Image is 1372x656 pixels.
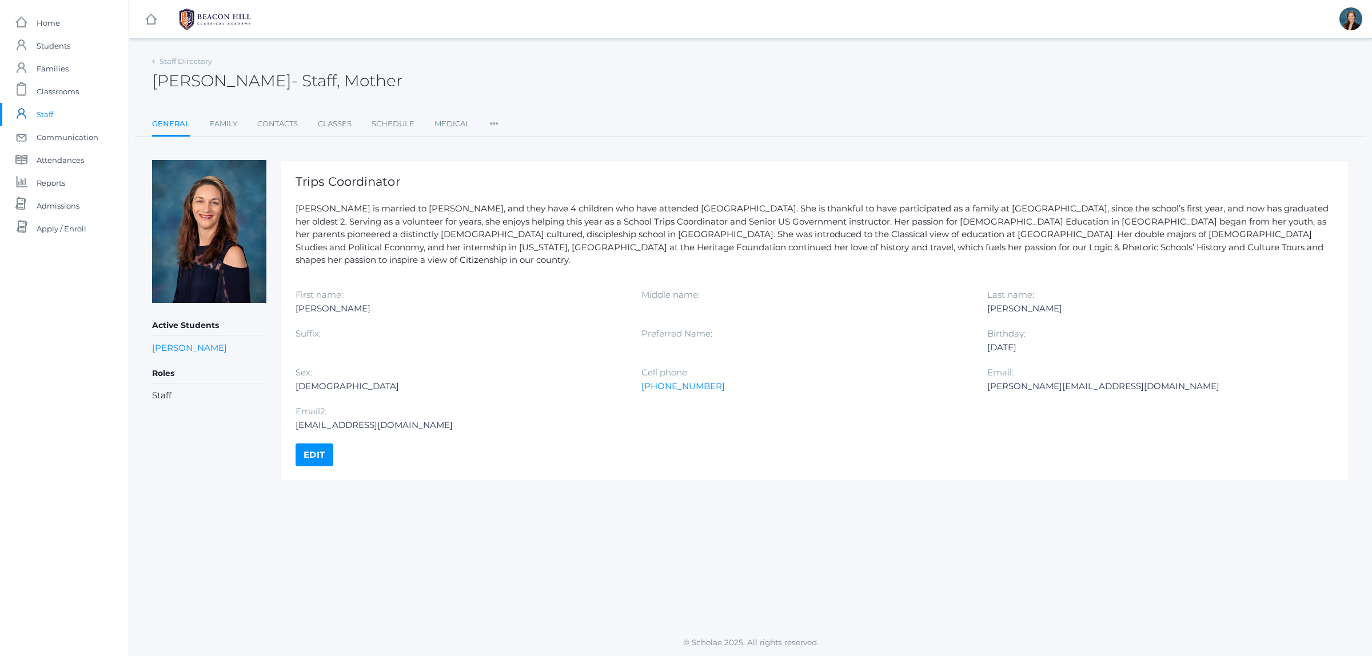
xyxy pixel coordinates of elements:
span: Classrooms [37,80,79,103]
div: [DATE] [987,341,1316,354]
a: Edit [296,443,333,466]
div: [PERSON_NAME] [296,302,624,315]
a: [PHONE_NUMBER] [641,381,725,391]
label: First name: [296,289,343,300]
span: - Staff, Mother [292,71,402,90]
span: Reports [37,171,65,194]
label: Preferred Name: [641,328,712,339]
a: [PERSON_NAME] [152,342,227,353]
label: Cell phone: [641,367,689,378]
label: Suffix: [296,328,321,339]
div: [EMAIL_ADDRESS][DOMAIN_NAME] [296,418,624,432]
a: Contacts [257,113,298,135]
label: Email2: [296,406,326,417]
a: General [152,113,190,137]
a: Family [210,113,237,135]
label: Birthday: [987,328,1026,339]
span: Attendances [37,149,84,171]
a: Classes [318,113,352,135]
a: Schedule [372,113,414,135]
label: Last name: [987,289,1034,300]
img: Hilary Erickson [152,160,266,303]
img: BHCALogos-05-308ed15e86a5a0abce9b8dd61676a3503ac9727e845dece92d48e8588c001991.png [172,5,258,34]
h5: Roles [152,364,266,383]
div: [PERSON_NAME][EMAIL_ADDRESS][DOMAIN_NAME] [987,379,1316,393]
span: Home [37,11,60,34]
div: Allison Smith [1339,7,1362,30]
span: Families [37,57,69,80]
li: Staff [152,389,266,402]
a: Medical [434,113,470,135]
h5: Active Students [152,316,266,335]
span: Admissions [37,194,79,217]
p: © Scholae 2025. All rights reserved. [129,637,1372,648]
div: [PERSON_NAME] [987,302,1316,315]
a: Staff Directory [159,57,212,66]
p: [PERSON_NAME] is married to [PERSON_NAME], and they have 4 children who have attended [GEOGRAPHIC... [296,202,1334,267]
label: Sex: [296,367,312,378]
label: Middle name: [641,289,700,300]
h1: Trips Coordinator [296,175,1334,188]
span: Staff [37,103,53,126]
h2: [PERSON_NAME] [152,72,402,90]
div: [DEMOGRAPHIC_DATA] [296,379,624,393]
span: Students [37,34,70,57]
span: Apply / Enroll [37,217,86,240]
label: Email: [987,367,1014,378]
span: Communication [37,126,98,149]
